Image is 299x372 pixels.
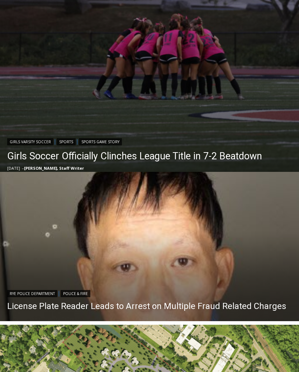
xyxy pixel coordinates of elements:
a: Sports [57,138,76,145]
a: Rye Police Department [7,290,57,297]
div: | | [7,137,262,145]
time: [DATE] [7,165,20,171]
a: Girls Soccer Officially Clinches League Title in 7-2 Beatdown [7,149,262,163]
a: Girls Varsity Soccer [7,138,53,145]
a: [PERSON_NAME], Staff Writer [24,165,84,171]
div: | [7,289,286,297]
a: Sports Game Story [79,138,122,145]
a: Police & Fire [61,290,90,297]
span: – [22,165,24,171]
a: License Plate Reader Leads to Arrest on Multiple Fraud Related Charges [7,301,286,311]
